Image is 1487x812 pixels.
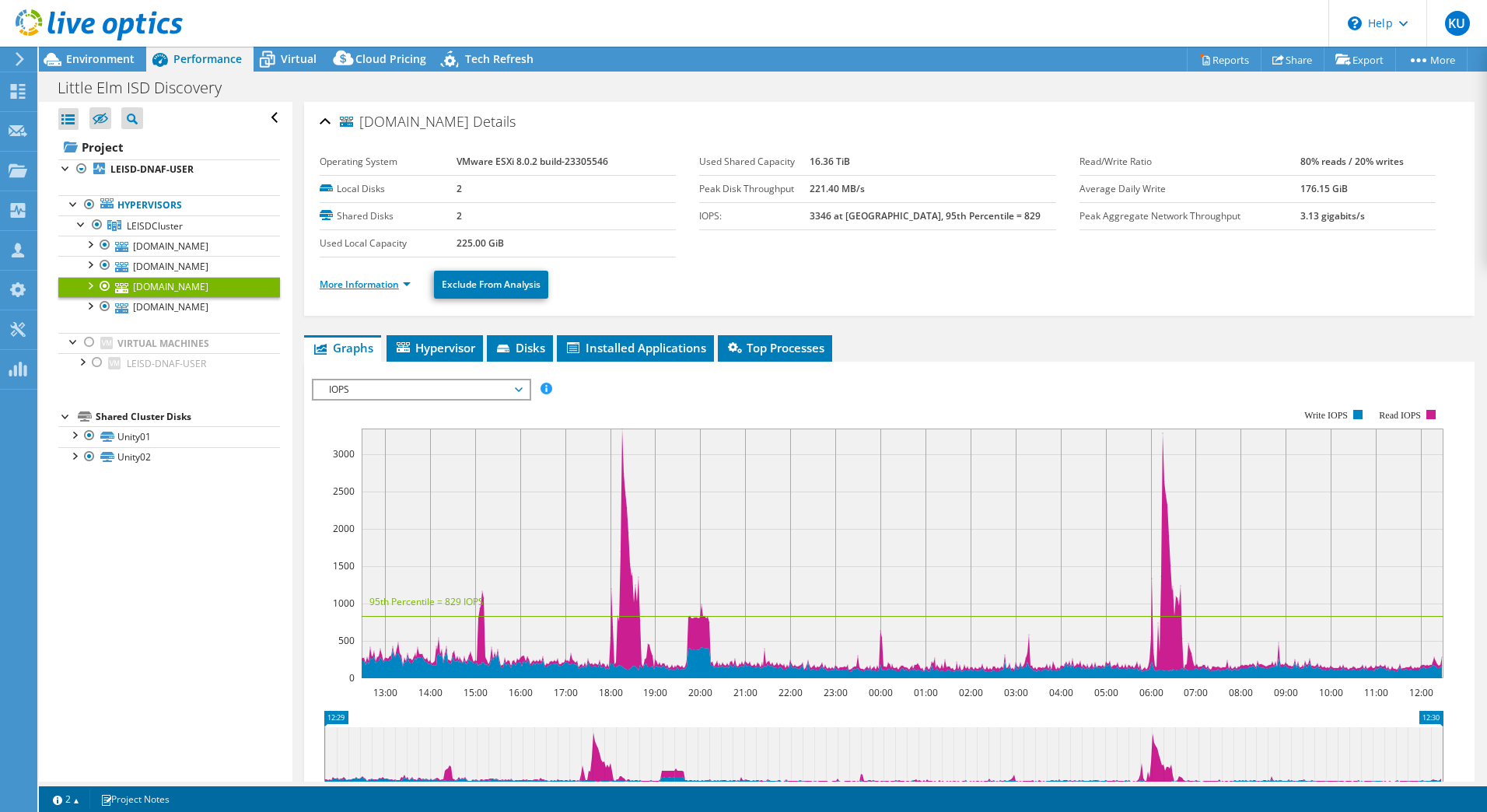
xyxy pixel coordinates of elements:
span: LEISD-DNAF-USER [127,357,206,370]
text: 14:00 [418,686,442,699]
text: 03:00 [1003,686,1027,699]
div: Shared Cluster Disks [96,408,280,426]
a: 2 [42,789,90,809]
text: 2500 [333,485,355,498]
text: 07:00 [1183,686,1207,699]
text: 15:00 [463,686,487,699]
a: Exclude From Analysis [434,271,548,299]
span: [DOMAIN_NAME] [340,114,469,130]
span: IOPS [321,380,521,399]
text: 06:00 [1139,686,1163,699]
a: Export [1324,47,1396,72]
h1: Little Elm ISD Discovery [51,79,246,96]
a: Project Notes [89,789,180,809]
a: [DOMAIN_NAME] [58,256,280,276]
b: 16.36 TiB [810,155,850,168]
span: Cloud Pricing [355,51,426,66]
label: Shared Disks [320,208,457,224]
span: Hypervisor [394,340,475,355]
a: LEISD-DNAF-USER [58,159,280,180]
text: 2000 [333,522,355,535]
b: 2 [457,182,462,195]
span: Installed Applications [565,340,706,355]
span: Graphs [312,340,373,355]
a: Reports [1187,47,1261,72]
text: 23:00 [823,686,847,699]
text: 09:00 [1273,686,1297,699]
a: LEISD-DNAF-USER [58,353,280,373]
label: IOPS: [699,208,810,224]
b: 2 [457,209,462,222]
label: Used Local Capacity [320,236,457,251]
span: Environment [66,51,135,66]
b: 176.15 GiB [1300,182,1348,195]
a: Unity02 [58,447,280,467]
text: 17:00 [553,686,577,699]
text: 11:00 [1363,686,1387,699]
a: Hypervisors [58,195,280,215]
b: 80% reads / 20% writes [1300,155,1404,168]
b: 221.40 MB/s [810,182,865,195]
text: 21:00 [733,686,757,699]
b: 3346 at [GEOGRAPHIC_DATA], 95th Percentile = 829 [810,209,1041,222]
label: Used Shared Capacity [699,154,810,170]
a: LEISDCluster [58,215,280,236]
a: Project [58,135,280,159]
label: Local Disks [320,181,457,197]
text: 01:00 [913,686,937,699]
a: Share [1261,47,1324,72]
text: 18:00 [598,686,622,699]
a: More Information [320,278,411,291]
span: Details [473,112,516,131]
text: 3000 [333,447,355,460]
text: 22:00 [778,686,802,699]
span: Disks [495,340,545,355]
label: Average Daily Write [1079,181,1300,197]
a: Virtual Machines [58,333,280,353]
text: 500 [338,634,355,647]
text: 95th Percentile = 829 IOPS [369,595,484,608]
a: Unity01 [58,426,280,446]
text: 04:00 [1048,686,1072,699]
text: 1000 [333,597,355,610]
text: 08:00 [1228,686,1252,699]
b: VMware ESXi 8.0.2 build-23305546 [457,155,608,168]
label: Read/Write Ratio [1079,154,1300,170]
span: Virtual [281,51,317,66]
span: Performance [173,51,242,66]
a: [DOMAIN_NAME] [58,236,280,256]
text: 16:00 [508,686,532,699]
span: Tech Refresh [465,51,534,66]
a: More [1395,47,1468,72]
text: 1500 [333,559,355,572]
text: 19:00 [642,686,667,699]
b: LEISD-DNAF-USER [110,163,194,176]
span: LEISDCluster [127,219,183,233]
text: 10:00 [1318,686,1342,699]
span: Top Processes [726,340,824,355]
svg: \n [1348,16,1362,30]
label: Peak Disk Throughput [699,181,810,197]
text: 13:00 [373,686,397,699]
text: Write IOPS [1304,410,1348,421]
b: 225.00 GiB [457,236,504,250]
a: [DOMAIN_NAME] [58,297,280,317]
text: 02:00 [958,686,982,699]
text: 0 [349,671,355,684]
text: 05:00 [1093,686,1118,699]
span: KU [1445,11,1470,36]
label: Operating System [320,154,457,170]
text: 00:00 [868,686,892,699]
a: [DOMAIN_NAME] [58,277,280,297]
text: 12:00 [1408,686,1433,699]
label: Peak Aggregate Network Throughput [1079,208,1300,224]
text: 20:00 [688,686,712,699]
b: 3.13 gigabits/s [1300,209,1365,222]
text: Read IOPS [1379,410,1421,421]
